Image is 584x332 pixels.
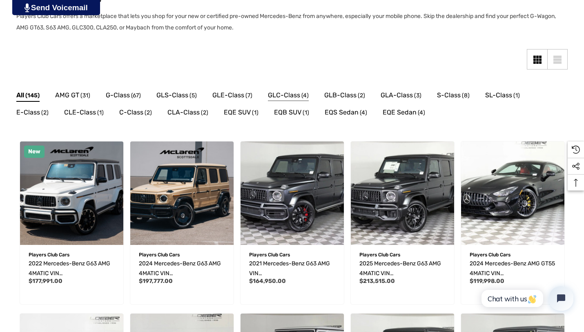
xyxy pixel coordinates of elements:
[249,278,286,285] span: $164,950.00
[29,249,115,260] p: Players Club Cars
[249,233,298,249] button: Quick View
[29,260,112,296] span: 2022 Mercedes-Benz G63 AMG 4MATIC VIN [US_VEHICLE_IDENTIFICATION_NUMBER]
[94,238,127,244] span: Add to Wishlist
[412,233,461,249] button: Wishlist
[139,259,225,278] a: 2024 Mercedes-Benz G63 AMG 4MATIC VIN W1NYC7HJXRX502401,$197,777.00
[64,107,104,120] a: Button Go To Sub Category CLE-Class
[473,279,580,318] iframe: Tidio Chat
[314,238,348,244] span: Add to Wishlist
[139,278,173,285] span: $197,777.00
[470,278,504,285] span: $119,998.00
[359,278,395,285] span: $213,515.00
[167,107,208,120] a: Button Go To Sub Category CLA-Class
[360,108,367,118] span: (4)
[461,141,564,245] a: 2024 Mercedes-Benz AMG GT55 4MATIC VIN W1KRJ8AB8RF000444,$119,998.00
[131,90,141,101] span: (67)
[383,107,425,120] a: Button Go To Sub Category EQE Sedan
[119,107,143,118] span: C-Class
[371,238,397,244] span: Quick view
[324,90,357,101] span: GLB-Class
[245,90,252,101] span: (7)
[130,141,234,245] a: 2024 Mercedes-Benz G63 AMG 4MATIC VIN W1NYC7HJXRX502401,$197,777.00
[414,90,421,101] span: (3)
[16,90,24,101] span: All
[513,90,520,101] span: (1)
[224,107,251,118] span: EQE SUV
[16,107,40,118] span: E-Class
[16,11,559,34] p: Players Club Cars offers a marketplace that lets you shop for your new or certified pre-owned Mer...
[572,162,580,170] svg: Social Media
[302,233,351,249] button: Wishlist
[481,238,507,244] span: Quick view
[485,90,520,103] a: Button Go To Sub Category SL-Class
[351,141,454,245] a: 2025 Mercedes-Benz G63 AMG 4MATIC VIN W1NWH5AB7SX054656,$213,515.00
[156,90,197,103] a: Button Go To Sub Category GLS-Class
[192,233,241,249] button: Wishlist
[359,233,408,249] button: Quick View
[204,238,238,244] span: Add to Wishlist
[381,90,413,101] span: GLA-Class
[139,260,222,296] span: 2024 Mercedes-Benz G63 AMG 4MATIC VIN [US_VEHICLE_IDENTIFICATION_NUMBER]
[151,238,176,244] span: Quick view
[55,90,79,101] span: AMG GT
[25,3,30,12] img: PjwhLS0gR2VuZXJhdG9yOiBHcmF2aXQuaW8gLS0+PHN2ZyB4bWxucz0iaHR0cDovL3d3dy53My5vcmcvMjAwMC9zdmciIHhtb...
[139,233,188,249] button: Quick View
[303,108,309,118] span: (1)
[16,107,49,120] a: Button Go To Sub Category E-Class
[29,259,115,278] a: 2022 Mercedes-Benz G63 AMG 4MATIC VIN W1NYC7HJ4NX448751,$177,991.00
[130,141,234,245] img: For Sale: 2024 Mercedes-Benz G63 AMG 4MATIC VIN W1NYC7HJXRX502401
[241,141,344,245] img: For Sale: 2021 Mercedes-Benz G63 AMG VIN W1NYC7HJ9MX381336
[201,108,208,118] span: (2)
[274,107,301,118] span: EQB SUV
[249,260,332,296] span: 2021 Mercedes-Benz G63 AMG VIN [US_VEHICLE_IDENTIFICATION_NUMBER]
[437,90,470,103] a: Button Go To Sub Category S-Class
[359,260,443,296] span: 2025 Mercedes-Benz G63 AMG 4MATIC VIN [US_VEHICLE_IDENTIFICATION_NUMBER]
[470,233,519,249] button: Quick View
[325,107,359,118] span: EQS Sedan
[261,238,286,244] span: Quick view
[461,141,564,245] img: For Sale: 2024 Mercedes-Benz AMG GT55 4MATIC VIN W1KRJ8AB8RF000444
[572,146,580,154] svg: Recently Viewed
[212,90,244,101] span: GLE-Class
[358,90,365,101] span: (2)
[268,90,309,103] a: Button Go To Sub Category GLC-Class
[535,238,568,244] span: Add to Wishlist
[241,141,344,245] a: 2021 Mercedes-Benz G63 AMG VIN W1NYC7HJ9MX381336,$164,950.00
[383,107,417,118] span: EQE Sedan
[249,259,335,278] a: 2021 Mercedes-Benz G63 AMG VIN W1NYC7HJ9MX381336,$164,950.00
[527,49,547,70] a: Grid View
[470,260,555,296] span: 2024 Mercedes-Benz AMG GT55 4MATIC VIN [US_VEHICLE_IDENTIFICATION_NUMBER]
[568,179,584,187] svg: Top
[64,107,96,118] span: CLE-Class
[106,90,130,101] span: G-Class
[274,107,309,120] a: Button Go To Sub Category EQB SUV
[28,148,40,155] span: New
[106,90,141,103] a: Button Go To Sub Category G-Class
[20,141,123,245] img: For Sale: 2022 Mercedes-Benz G63 AMG 4MATIC VIN W1NYC7HJ4NX448751
[55,90,90,103] a: Button Go To Sub Category AMG GT
[381,90,421,103] a: Button Go To Sub Category GLA-Class
[523,233,571,249] button: Wishlist
[212,90,252,103] a: Button Go To Sub Category GLE-Class
[139,249,225,260] p: Players Club Cars
[25,90,40,101] span: (145)
[325,107,367,120] a: Button Go To Sub Category EQS Sedan
[470,249,556,260] p: Players Club Cars
[324,90,365,103] a: Button Go To Sub Category GLB-Class
[547,49,568,70] a: List View
[424,238,458,244] span: Add to Wishlist
[224,107,259,120] a: Button Go To Sub Category EQE SUV
[80,90,90,101] span: (31)
[145,108,152,118] span: (2)
[359,249,446,260] p: Players Club Cars
[167,107,200,118] span: CLA-Class
[40,238,66,244] span: Quick view
[301,90,309,101] span: (4)
[189,90,197,101] span: (5)
[268,90,300,101] span: GLC-Class
[462,90,470,101] span: (8)
[249,249,335,260] p: Players Club Cars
